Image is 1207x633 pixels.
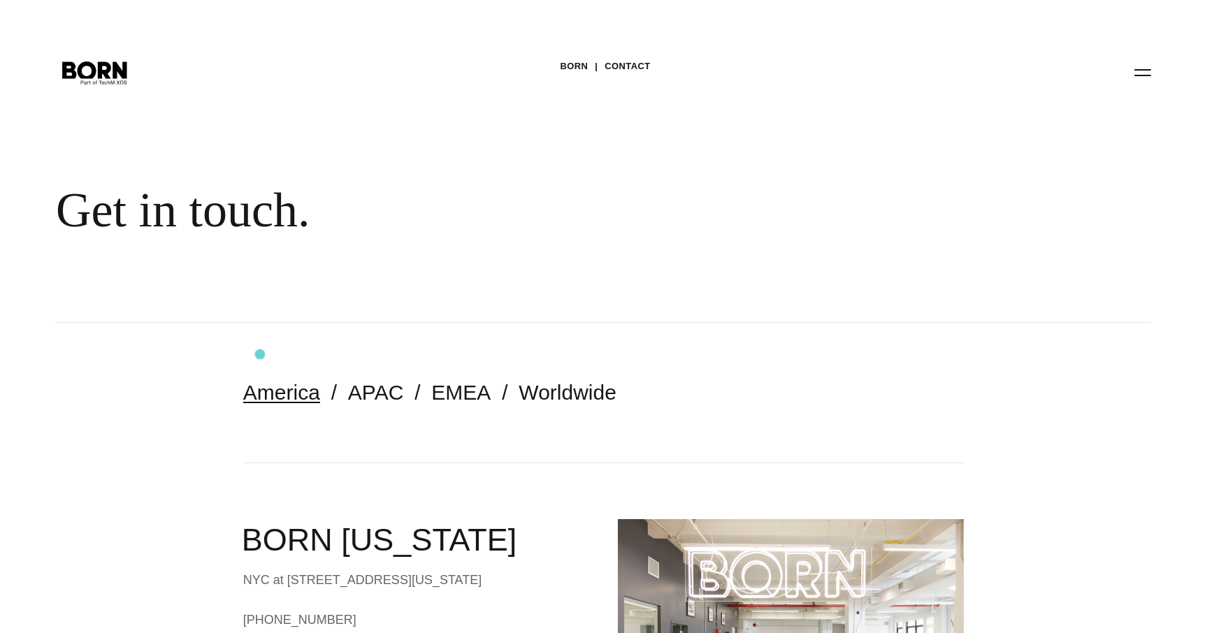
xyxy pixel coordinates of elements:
[605,56,650,77] a: Contact
[1126,57,1159,87] button: Open
[243,381,320,404] a: America
[243,609,590,630] a: [PHONE_NUMBER]
[243,569,590,590] div: NYC at [STREET_ADDRESS][US_STATE]
[431,381,491,404] a: EMEA
[348,381,403,404] a: APAC
[242,519,590,561] h2: BORN [US_STATE]
[56,182,853,239] div: Get in touch.
[519,381,616,404] a: Worldwide
[560,56,588,77] a: BORN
